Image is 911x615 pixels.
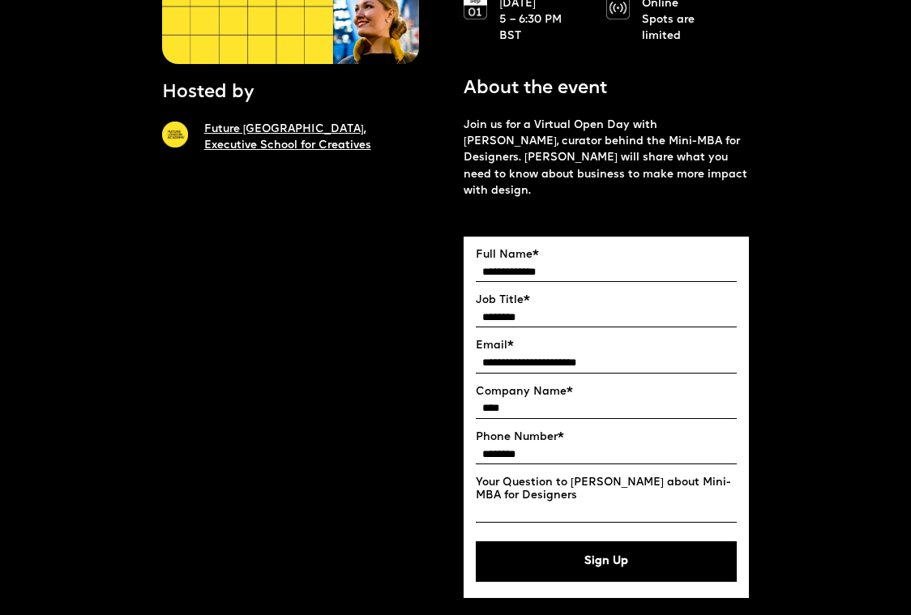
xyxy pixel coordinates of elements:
[476,541,737,582] button: Sign Up
[476,386,737,399] label: Company Name
[476,431,737,444] label: Phone Number
[476,476,737,502] label: Your Question to [PERSON_NAME] about Mini-MBA for Designers
[464,76,607,101] p: About the event
[476,340,737,352] label: Email
[162,122,188,147] img: A yellow circle with Future London Academy logo
[162,80,254,105] p: Hosted by
[204,124,371,151] a: Future [GEOGRAPHIC_DATA],Executive School for Creatives
[476,294,737,307] label: Job Title
[464,117,749,199] p: Join us for a Virtual Open Day with [PERSON_NAME], curator behind the Mini-MBA for Designers. [PE...
[476,249,737,262] label: Full Name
